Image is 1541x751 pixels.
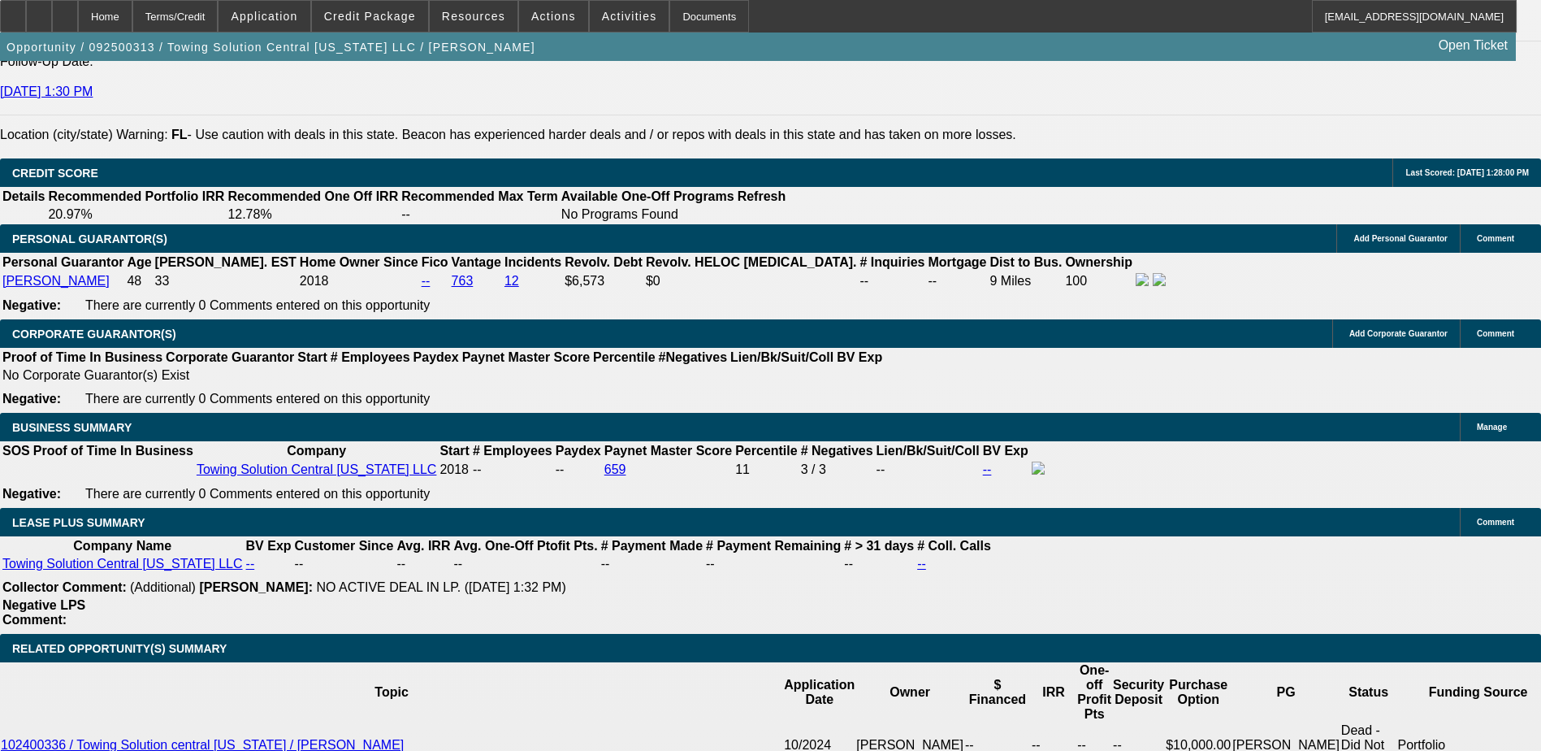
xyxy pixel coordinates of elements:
[294,556,395,572] td: --
[2,557,243,571] a: Towing Solution Central [US_STATE] LLC
[32,443,194,459] th: Proof of Time In Business
[1477,329,1514,338] span: Comment
[983,444,1028,458] b: BV Exp
[859,255,924,269] b: # Inquiries
[604,462,626,476] a: 659
[442,10,505,23] span: Resources
[783,662,855,723] th: Application Date
[504,274,519,288] a: 12
[504,255,561,269] b: Incidents
[2,443,31,459] th: SOS
[231,10,297,23] span: Application
[227,206,399,223] td: 12.78%
[473,462,482,476] span: --
[737,189,787,205] th: Refresh
[300,274,329,288] span: 2018
[12,328,176,341] span: CORPORATE GUARANTOR(S)
[917,557,926,571] a: --
[219,1,309,32] button: Application
[453,539,597,553] b: Avg. One-Off Ptofit Pts.
[1353,234,1448,243] span: Add Personal Guarantor
[801,444,873,458] b: # Negatives
[1031,662,1076,723] th: IRR
[199,580,313,594] b: [PERSON_NAME]:
[12,642,227,655] span: RELATED OPPORTUNITY(S) SUMMARY
[6,41,535,54] span: Opportunity / 092500313 / Towing Solution Central [US_STATE] LLC / [PERSON_NAME]
[12,232,167,245] span: PERSONAL GUARANTOR(S)
[1349,329,1448,338] span: Add Corporate Guarantor
[422,274,431,288] a: --
[964,662,1031,723] th: $ Financed
[154,272,297,290] td: 33
[287,444,346,458] b: Company
[1165,662,1232,723] th: Purchase Option
[1232,662,1340,723] th: PG
[47,206,225,223] td: 20.97%
[801,462,873,477] div: 3 / 3
[155,255,297,269] b: [PERSON_NAME]. EST
[1065,255,1132,269] b: Ownership
[85,392,430,406] span: There are currently 0 Comments entered on this opportunity
[396,556,451,572] td: --
[735,444,797,458] b: Percentile
[452,255,501,269] b: Vantage
[1477,423,1507,432] span: Manage
[705,556,842,572] td: --
[601,539,703,553] b: # Payment Made
[2,189,45,205] th: Details
[400,206,559,223] td: --
[855,662,964,723] th: Owner
[413,350,459,364] b: Paydex
[396,539,450,553] b: Avg. IRR
[452,556,598,572] td: --
[295,539,394,553] b: Customer Since
[1112,662,1165,723] th: Security Deposit
[706,539,841,553] b: # Payment Remaining
[735,462,797,477] div: 11
[590,1,669,32] button: Activities
[400,189,559,205] th: Recommended Max Term
[1064,272,1133,290] td: 100
[12,421,132,434] span: BUSINESS SUMMARY
[837,350,882,364] b: BV Exp
[844,539,914,553] b: # > 31 days
[439,444,469,458] b: Start
[2,598,85,627] b: Negative LPS Comment:
[917,539,991,553] b: # Coll. Calls
[531,10,576,23] span: Actions
[2,392,61,406] b: Negative:
[2,255,123,269] b: Personal Guarantor
[859,272,925,290] td: --
[462,350,590,364] b: Paynet Master Score
[1340,662,1397,723] th: Status
[85,487,430,501] span: There are currently 0 Comments entered on this opportunity
[1477,234,1514,243] span: Comment
[876,461,980,479] td: --
[989,272,1063,290] td: 9 Miles
[564,272,643,290] td: $6,573
[316,580,565,594] span: NO ACTIVE DEAL IN LP. ([DATE] 1:32 PM)
[556,444,601,458] b: Paydex
[983,462,992,476] a: --
[312,1,428,32] button: Credit Package
[2,349,163,366] th: Proof of Time In Business
[127,255,151,269] b: Age
[12,167,98,180] span: CREDIT SCORE
[430,1,517,32] button: Resources
[1136,273,1149,286] img: facebook-icon.png
[2,367,890,384] td: No Corporate Guarantor(s) Exist
[928,272,988,290] td: --
[246,557,255,571] a: --
[2,487,61,501] b: Negative:
[171,128,188,141] b: FL
[928,255,987,269] b: Mortgage
[1032,462,1045,475] img: facebook-icon.png
[197,462,437,476] a: Towing Solution Central [US_STATE] LLC
[2,580,127,594] b: Collector Comment:
[555,461,602,479] td: --
[645,272,858,290] td: $0
[227,189,399,205] th: Recommended One Off IRR
[561,189,735,205] th: Available One-Off Programs
[2,274,110,288] a: [PERSON_NAME]
[2,298,61,312] b: Negative:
